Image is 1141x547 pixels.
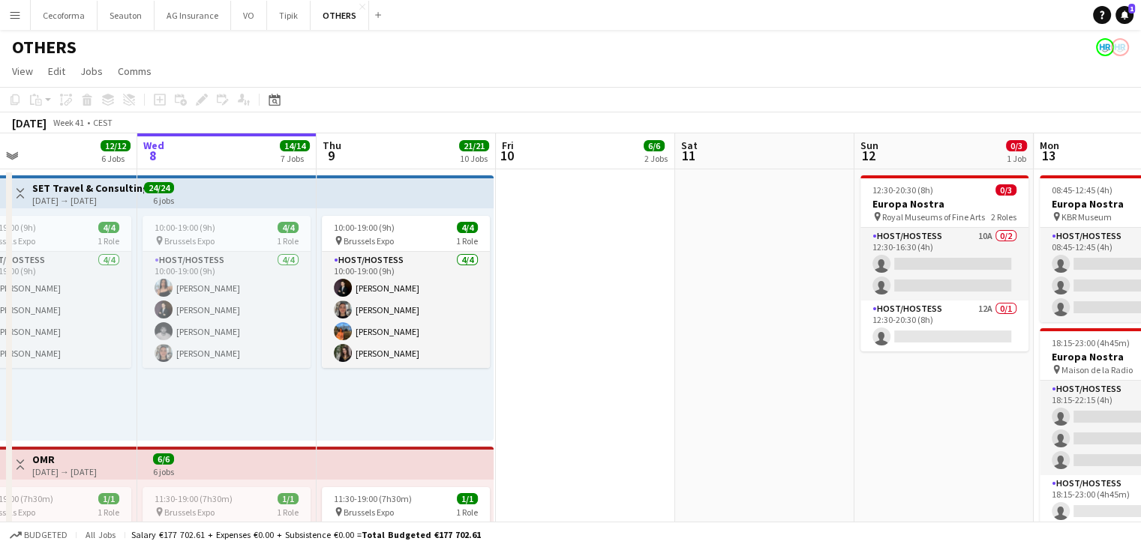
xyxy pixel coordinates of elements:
[344,235,394,247] span: Brussels Expo
[80,64,103,78] span: Jobs
[1052,337,1130,348] span: 18:15-23:00 (4h45m)
[320,147,341,164] span: 9
[93,117,113,128] div: CEST
[872,184,933,196] span: 12:30-20:30 (8h)
[1096,38,1114,56] app-user-avatar: HR Team
[456,507,478,518] span: 1 Role
[860,175,1028,351] app-job-card: 12:30-20:30 (8h)0/3Europa Nostra Royal Museums of Fine Arts2 RolesHost/Hostess10A0/212:30-16:30 (...
[112,61,158,81] a: Comms
[101,140,131,151] span: 12/12
[344,507,394,518] span: Brussels Expo
[1052,184,1112,196] span: 08:45-12:45 (4h)
[277,507,299,518] span: 1 Role
[281,153,309,164] div: 7 Jobs
[457,222,478,233] span: 4/4
[98,493,119,504] span: 1/1
[277,235,299,247] span: 1 Role
[457,493,478,504] span: 1/1
[460,153,488,164] div: 10 Jobs
[32,466,97,477] div: [DATE] → [DATE]
[882,211,985,223] span: Royal Museums of Fine Arts
[164,507,215,518] span: Brussels Expo
[1006,140,1027,151] span: 0/3
[502,139,514,152] span: Fri
[334,222,395,233] span: 10:00-19:00 (9h)
[32,195,144,206] div: [DATE] → [DATE]
[143,216,311,368] app-job-card: 10:00-19:00 (9h)4/4 Brussels Expo1 RoleHost/Hostess4/410:00-19:00 (9h)[PERSON_NAME][PERSON_NAME][...
[323,139,341,152] span: Thu
[860,300,1028,351] app-card-role: Host/Hostess12A0/112:30-20:30 (8h)
[42,61,71,81] a: Edit
[98,235,119,247] span: 1 Role
[362,529,481,540] span: Total Budgeted €177 702.61
[456,235,478,247] span: 1 Role
[32,181,144,195] h3: SET Travel & Consulting GmbH
[98,507,119,518] span: 1 Role
[8,527,70,543] button: Budgeted
[1007,153,1026,164] div: 1 Job
[83,529,119,540] span: All jobs
[164,235,215,247] span: Brussels Expo
[858,147,878,164] span: 12
[131,529,481,540] div: Salary €177 702.61 + Expenses €0.00 + Subsistence €0.00 =
[12,36,77,58] h1: OTHERS
[267,1,311,30] button: Tipik
[1111,38,1129,56] app-user-avatar: HR Team
[155,493,233,504] span: 11:30-19:00 (7h30m)
[1040,139,1059,152] span: Mon
[153,453,174,465] span: 6/6
[6,61,39,81] a: View
[143,139,164,152] span: Wed
[24,530,68,540] span: Budgeted
[860,197,1028,211] h3: Europa Nostra
[98,222,119,233] span: 4/4
[1061,211,1112,223] span: KBR Museum
[860,139,878,152] span: Sun
[322,216,490,368] app-job-card: 10:00-19:00 (9h)4/4 Brussels Expo1 RoleHost/Hostess4/410:00-19:00 (9h)[PERSON_NAME][PERSON_NAME][...
[153,465,174,477] div: 6 jobs
[1128,4,1135,13] span: 1
[679,147,698,164] span: 11
[860,228,1028,300] app-card-role: Host/Hostess10A0/212:30-16:30 (4h)
[144,182,174,193] span: 24/24
[118,64,152,78] span: Comms
[155,222,215,233] span: 10:00-19:00 (9h)
[311,1,369,30] button: OTHERS
[278,493,299,504] span: 1/1
[1037,147,1059,164] span: 13
[74,61,109,81] a: Jobs
[31,1,98,30] button: Cecoforma
[101,153,130,164] div: 6 Jobs
[1061,364,1133,375] span: Maison de la Radio
[48,64,65,78] span: Edit
[278,222,299,233] span: 4/4
[141,147,164,164] span: 8
[500,147,514,164] span: 10
[644,140,665,151] span: 6/6
[12,64,33,78] span: View
[459,140,489,151] span: 21/21
[231,1,267,30] button: VO
[12,115,47,130] div: [DATE]
[334,493,412,504] span: 11:30-19:00 (7h30m)
[991,211,1016,223] span: 2 Roles
[1115,6,1133,24] a: 1
[995,184,1016,196] span: 0/3
[98,1,155,30] button: Seauton
[280,140,310,151] span: 14/14
[681,139,698,152] span: Sat
[644,153,668,164] div: 2 Jobs
[155,1,231,30] button: AG Insurance
[32,453,97,466] h3: OMR
[153,193,174,206] div: 6 jobs
[50,117,87,128] span: Week 41
[143,252,311,368] app-card-role: Host/Hostess4/410:00-19:00 (9h)[PERSON_NAME][PERSON_NAME][PERSON_NAME][PERSON_NAME]
[322,252,490,368] app-card-role: Host/Hostess4/410:00-19:00 (9h)[PERSON_NAME][PERSON_NAME][PERSON_NAME][PERSON_NAME]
